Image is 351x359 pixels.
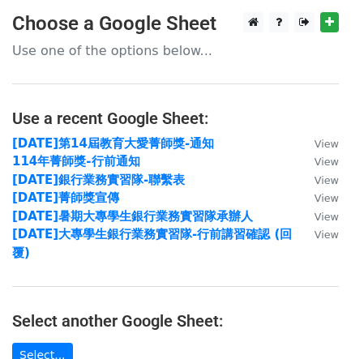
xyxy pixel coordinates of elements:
a: View [298,173,339,187]
small: View [315,174,339,186]
h3: Choose a Google Sheet [12,12,339,36]
small: View [315,211,339,223]
a: [DATE]第14屆教育大愛菁師獎-通知 [12,136,214,151]
h4: Select another Google Sheet: [12,311,339,331]
a: View [298,190,339,205]
h4: Use a recent Google Sheet: [12,109,339,128]
a: [DATE]銀行業務實習隊-聯繫表 [12,173,185,187]
p: Use one of the options below... [12,42,339,59]
small: View [315,229,339,241]
a: [DATE]大專學生銀行業務實習隊-行前講習確認 (回覆) [12,227,292,260]
a: [DATE]暑期大專學生銀行業務實習隊承辦人 [12,209,253,224]
a: View [298,154,339,169]
a: View [298,136,339,151]
a: [DATE]菁師獎宣傳 [12,190,119,205]
small: View [315,192,339,204]
small: View [315,156,339,168]
iframe: Chat Widget [270,281,351,359]
a: View [298,227,339,241]
a: View [298,209,339,224]
div: 聊天小工具 [270,281,351,359]
a: 114年菁師獎-行前通知 [12,154,140,169]
small: View [315,138,339,150]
